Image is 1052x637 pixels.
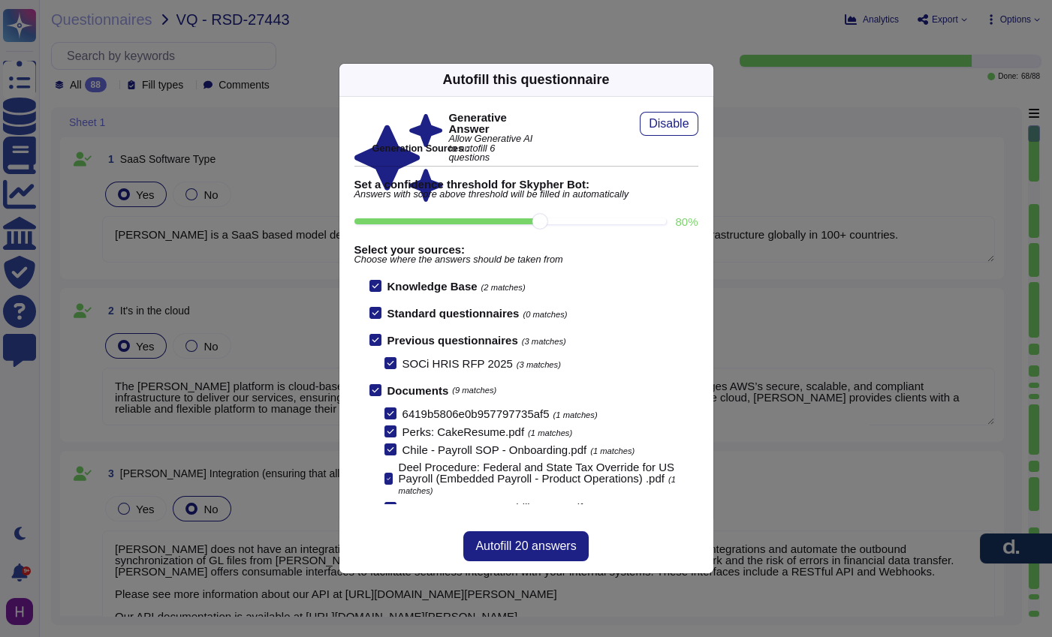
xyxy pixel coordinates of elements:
[402,357,513,370] span: SOCi HRIS RFP 2025
[448,112,537,134] b: Generative Answer
[448,134,537,163] span: Allow Generative AI to autofill 6 questions
[387,334,518,347] b: Previous questionnaires
[586,504,631,513] span: (1 matches)
[481,283,526,292] span: (2 matches)
[387,280,478,293] b: Knowledge Base
[354,179,698,190] b: Set a confidence threshold for Skypher Bot:
[528,428,572,437] span: (1 matches)
[463,531,588,561] button: Autofill 20 answers
[402,443,587,456] span: Chile - Payroll SOP - Onboarding.pdf
[372,143,469,154] b: Generation Sources :
[354,244,698,255] b: Select your sources:
[354,190,698,200] span: Answers with score above threshold will be filled in automatically
[399,461,674,485] span: Deel Procedure: Federal and State Tax Override for US Payroll (Embedded Payroll - Product Operati...
[475,540,576,552] span: Autofill 20 answers
[452,386,496,395] span: (9 matches)
[675,216,698,227] label: 80 %
[649,118,689,130] span: Disable
[387,307,520,320] b: Standard questionnaires
[387,385,449,396] b: Documents
[522,337,566,346] span: (3 matches)
[402,425,525,438] span: Perks: CakeResume.pdf
[553,410,598,419] span: (1 matches)
[402,407,550,420] span: 6419b5806e0b957797735af5
[402,501,583,514] span: Case Management Mobility SOP.pdf
[354,255,698,265] span: Choose where the answers should be taken from
[640,112,698,136] button: Disable
[590,446,635,455] span: (1 matches)
[523,310,567,319] span: (0 matches)
[517,360,561,369] span: (3 matches)
[442,70,609,90] div: Autofill this questionnaire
